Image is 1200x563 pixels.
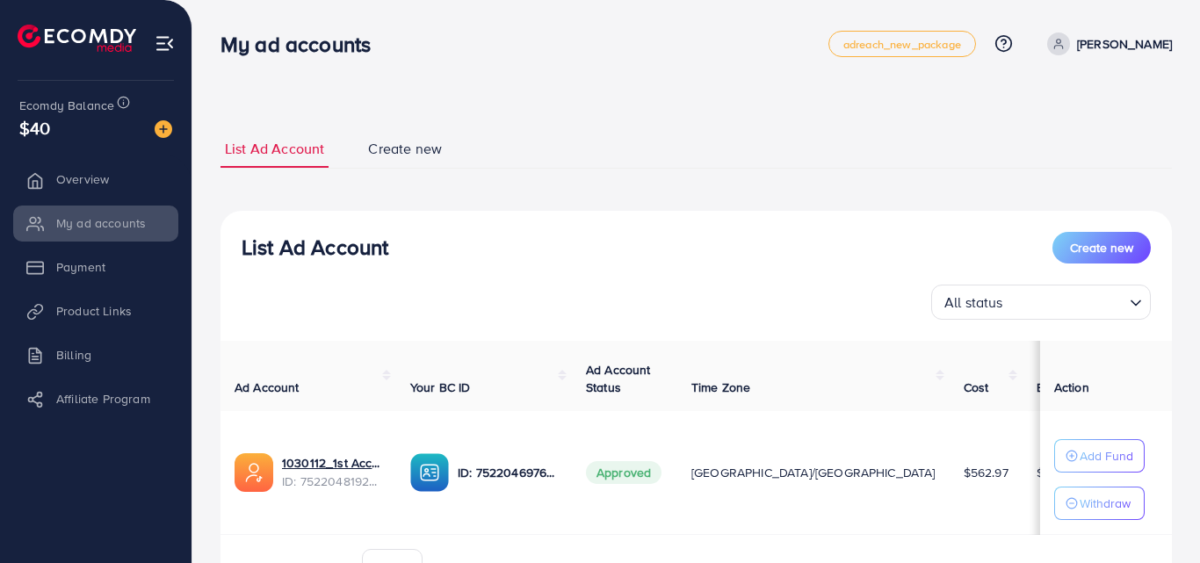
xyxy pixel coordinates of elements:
[1052,232,1151,263] button: Create new
[1054,487,1145,520] button: Withdraw
[586,361,651,396] span: Ad Account Status
[155,33,175,54] img: menu
[1070,239,1133,256] span: Create new
[282,454,382,472] a: 1030112_1st Account | Zohaib Bhai_1751363330022
[242,235,388,260] h3: List Ad Account
[19,115,50,141] span: $40
[19,97,114,114] span: Ecomdy Balance
[410,379,471,396] span: Your BC ID
[235,453,273,492] img: ic-ads-acc.e4c84228.svg
[964,379,989,396] span: Cost
[18,25,136,52] img: logo
[586,461,661,484] span: Approved
[1040,32,1172,55] a: [PERSON_NAME]
[220,32,385,57] h3: My ad accounts
[225,139,324,159] span: List Ad Account
[1077,33,1172,54] p: [PERSON_NAME]
[828,31,976,57] a: adreach_new_package
[155,120,172,138] img: image
[410,453,449,492] img: ic-ba-acc.ded83a64.svg
[282,454,382,490] div: <span class='underline'>1030112_1st Account | Zohaib Bhai_1751363330022</span></br>75220481922933...
[691,379,750,396] span: Time Zone
[235,379,300,396] span: Ad Account
[1008,286,1123,315] input: Search for option
[282,473,382,490] span: ID: 7522048192293355537
[1080,445,1133,466] p: Add Fund
[1054,439,1145,473] button: Add Fund
[843,39,961,50] span: adreach_new_package
[1054,379,1089,396] span: Action
[458,462,558,483] p: ID: 7522046976930856968
[691,464,936,481] span: [GEOGRAPHIC_DATA]/[GEOGRAPHIC_DATA]
[1080,493,1131,514] p: Withdraw
[941,290,1007,315] span: All status
[964,464,1008,481] span: $562.97
[931,285,1151,320] div: Search for option
[368,139,442,159] span: Create new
